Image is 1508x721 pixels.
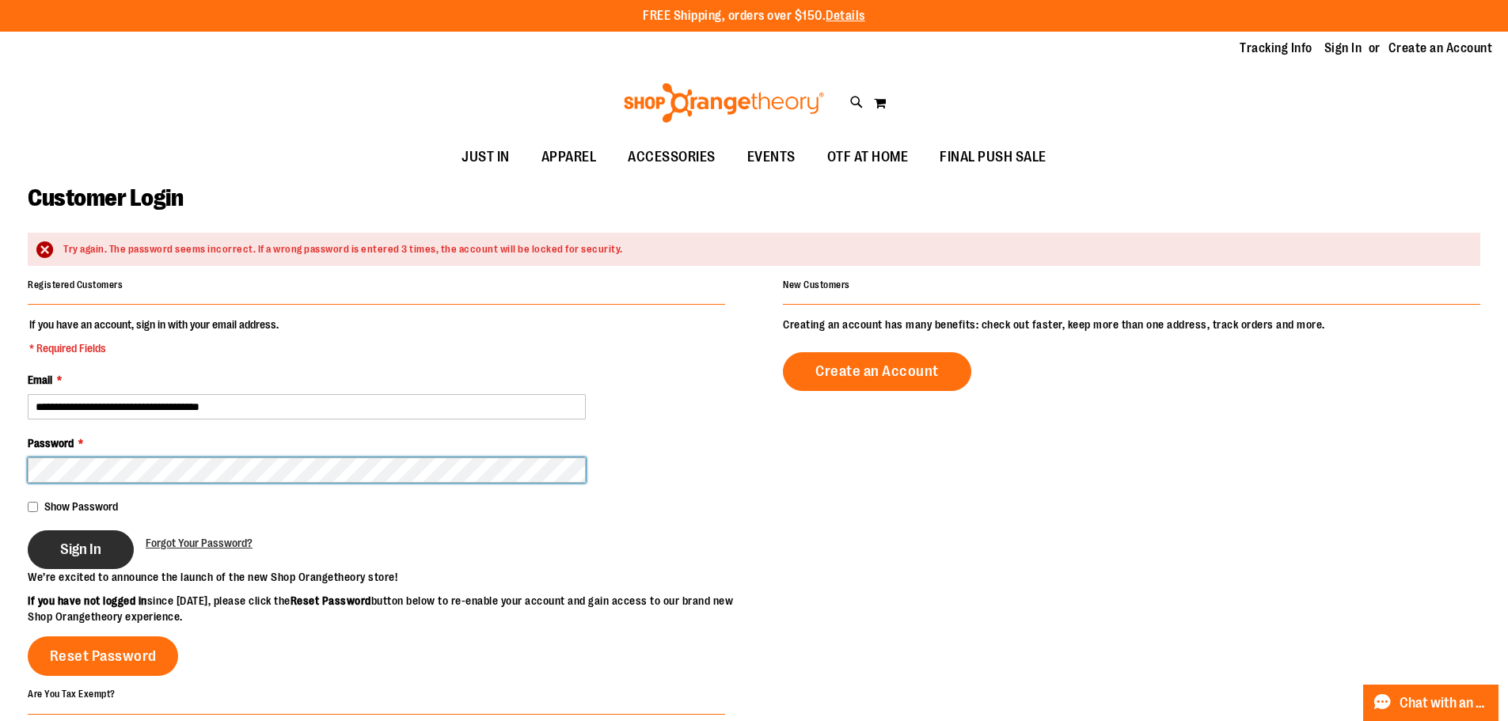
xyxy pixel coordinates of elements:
[63,242,1464,257] div: Try again. The password seems incorrect. If a wrong password is entered 3 times, the account will...
[827,139,909,175] span: OTF AT HOME
[815,362,939,380] span: Create an Account
[28,594,147,607] strong: If you have not logged in
[28,184,183,211] span: Customer Login
[541,139,597,175] span: APPAREL
[28,689,116,700] strong: Are You Tax Exempt?
[28,569,754,585] p: We’re excited to announce the launch of the new Shop Orangetheory store!
[44,500,118,513] span: Show Password
[28,437,74,450] span: Password
[146,537,253,549] span: Forgot Your Password?
[783,352,971,391] a: Create an Account
[28,374,52,386] span: Email
[643,7,865,25] p: FREE Shipping, orders over $150.
[940,139,1046,175] span: FINAL PUSH SALE
[628,139,716,175] span: ACCESSORIES
[826,9,865,23] a: Details
[1388,40,1493,57] a: Create an Account
[1400,696,1489,711] span: Chat with an Expert
[747,139,796,175] span: EVENTS
[29,340,279,356] span: * Required Fields
[291,594,371,607] strong: Reset Password
[28,317,280,356] legend: If you have an account, sign in with your email address.
[1363,685,1499,721] button: Chat with an Expert
[60,541,101,558] span: Sign In
[28,593,754,624] p: since [DATE], please click the button below to re-enable your account and gain access to our bran...
[462,139,510,175] span: JUST IN
[146,535,253,551] a: Forgot Your Password?
[1324,40,1362,57] a: Sign In
[783,279,850,290] strong: New Customers
[50,647,157,665] span: Reset Password
[1240,40,1312,57] a: Tracking Info
[28,530,134,569] button: Sign In
[28,636,178,676] a: Reset Password
[621,83,826,123] img: Shop Orangetheory
[783,317,1480,332] p: Creating an account has many benefits: check out faster, keep more than one address, track orders...
[28,279,123,290] strong: Registered Customers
